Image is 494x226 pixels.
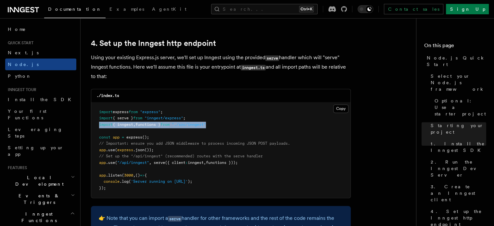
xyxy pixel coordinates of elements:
[148,2,190,18] a: AgentKit
[122,135,124,140] span: =
[113,122,133,127] span: { inngest
[99,110,113,114] span: import
[204,160,206,165] span: ,
[115,148,117,152] span: (
[8,127,63,139] span: Leveraging Steps
[428,138,486,156] a: 1. Install the Inngest SDK
[8,62,39,67] span: Node.js
[44,2,106,18] a: Documentation
[133,116,142,120] span: from
[265,55,279,61] code: serve
[99,141,290,146] span: // Important: ensure you add JSON middleware to process incoming JSON POST payloads.
[168,215,182,221] a: serve
[160,122,170,127] span: from
[99,135,110,140] span: const
[5,165,27,170] span: Features
[48,7,102,12] span: Documentation
[115,160,117,165] span: (
[165,160,185,165] span: ({ client
[206,160,238,165] span: functions }));
[5,142,76,160] a: Setting up your app
[5,174,71,187] span: Local Development
[431,73,486,92] span: Select your Node.js framework
[96,93,119,98] code: ./index.ts
[99,173,106,178] span: app
[133,148,145,152] span: .json
[8,109,46,120] span: Your first Functions
[432,95,486,120] a: Optional: Use a starter project
[126,135,142,140] span: express
[99,148,106,152] span: app
[8,50,39,55] span: Next.js
[91,39,216,48] a: 4. Set up the Inngest http endpoint
[428,120,486,138] a: Starting your project
[122,173,124,178] span: (
[99,116,113,120] span: import
[446,4,489,14] a: Sign Up
[133,122,135,127] span: ,
[5,94,76,105] a: Install the SDK
[91,53,351,81] p: Using your existing Express.js server, we'll set up Inngest using the provided handler which will...
[113,110,129,114] span: express
[431,183,486,203] span: 3. Create an Inngest client
[435,98,486,117] span: Optional: Use a starter project
[120,179,129,184] span: .log
[113,116,133,120] span: { serve }
[431,159,486,178] span: 2. Run the Inngest Dev Server
[145,116,183,120] span: "inngest/express"
[142,135,149,140] span: ();
[140,110,160,114] span: "express"
[5,59,76,70] a: Node.js
[424,42,486,52] h4: On this page
[149,160,151,165] span: ,
[117,148,133,152] span: express
[152,7,186,12] span: AgentKit
[5,172,76,190] button: Local Development
[299,6,314,12] kbd: Ctrl+K
[106,2,148,18] a: Examples
[154,160,165,165] span: serve
[8,26,26,33] span: Home
[424,52,486,70] a: Node.js Quick Start
[188,179,192,184] span: );
[168,216,182,221] code: serve
[135,173,140,178] span: ()
[129,110,138,114] span: from
[124,173,133,178] span: 3000
[5,40,33,46] span: Quick start
[131,179,188,184] span: 'Server running on [URL]'
[5,87,36,92] span: Inngest tour
[5,23,76,35] a: Home
[427,55,486,68] span: Node.js Quick Start
[5,70,76,82] a: Python
[5,211,70,224] span: Inngest Functions
[109,7,144,12] span: Examples
[211,4,318,14] button: Search...Ctrl+K
[99,122,113,127] span: import
[145,148,154,152] span: ());
[106,148,115,152] span: .use
[5,190,76,208] button: Events & Triggers
[5,124,76,142] a: Leveraging Steps
[358,5,373,13] button: Toggle dark mode
[113,135,120,140] span: app
[133,173,135,178] span: ,
[183,116,185,120] span: ;
[172,122,206,127] span: "./src/inngest"
[5,193,71,206] span: Events & Triggers
[106,173,122,178] span: .listen
[99,160,106,165] span: app
[384,4,443,14] a: Contact sales
[428,181,486,206] a: 3. Create an Inngest client
[431,122,486,135] span: Starting your project
[135,122,160,127] span: functions }
[241,65,266,70] code: inngest.ts
[8,145,64,157] span: Setting up your app
[8,97,75,102] span: Install the SDK
[99,154,263,158] span: // Set up the "/api/inngest" (recommended) routes with the serve handler
[106,160,115,165] span: .use
[145,173,147,178] span: {
[333,104,348,113] button: Copy
[140,173,145,178] span: =>
[185,160,188,165] span: :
